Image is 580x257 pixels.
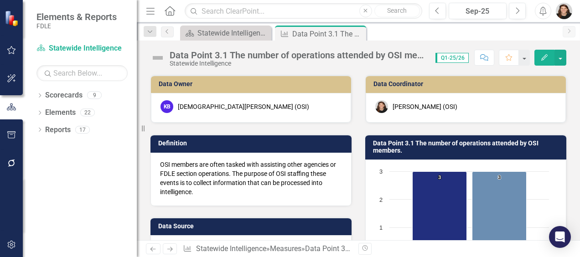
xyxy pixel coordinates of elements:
div: [DEMOGRAPHIC_DATA][PERSON_NAME] (OSI) [178,102,309,111]
small: FDLE [36,22,117,30]
div: [PERSON_NAME] (OSI) [393,102,457,111]
path: Q1-25/26, 3. Operations Attended by OSI Members FYTD. [472,172,527,256]
h3: Data Owner [159,81,347,87]
img: Linda Infinger [375,100,388,113]
div: Data Point 3.1 The number of operations attended by OSI members. [305,244,523,253]
img: Linda Infinger [556,3,572,19]
h3: Data Point 3.1 The number of operations attended by OSI members. [373,140,562,154]
a: Statewide Intelligence Landing Page [182,27,269,39]
a: Reports [45,125,71,135]
div: Data Point 3.1 The number of operations attended by OSI members. [292,28,364,40]
h3: Data Source [158,223,347,230]
h3: Data Coordinator [373,81,561,87]
a: Statewide Intelligence [196,244,266,253]
input: Search Below... [36,65,128,81]
div: » » [183,244,352,254]
h3: Definition [158,140,347,147]
a: Statewide Intelligence [36,43,128,54]
text: 3 [438,175,441,180]
span: Search [387,7,407,14]
div: Statewide Intelligence [170,60,426,67]
p: OSI members are often tasked with assisting other agencies or FDLE section operations. The purpos... [160,160,342,196]
div: 22 [80,109,95,117]
text: 3 [379,168,383,175]
g: Operations Attended by OSI Members , bar series 1 of 2 with 1 bar. [413,172,467,256]
text: 3 [498,175,501,180]
path: Q1-25/26, 3. Operations Attended by OSI Members . [413,172,467,256]
a: Measures [270,244,301,253]
text: 2 [379,196,383,203]
div: Sep-25 [452,6,503,17]
span: Elements & Reports [36,11,117,22]
div: 9 [87,92,102,99]
div: KB [161,100,173,113]
img: Not Defined [150,51,165,65]
input: Search ClearPoint... [185,3,422,19]
img: ClearPoint Strategy [5,10,21,26]
div: Data Point 3.1 The number of operations attended by OSI members. [170,50,426,60]
span: Q1-25/26 [435,53,469,63]
button: Sep-25 [449,3,507,19]
a: Elements [45,108,76,118]
text: 1 [379,224,383,231]
g: Operations Attended by OSI Members FYTD, bar series 2 of 2 with 1 bar. [472,172,527,256]
a: Scorecards [45,90,83,101]
div: Open Intercom Messenger [549,226,571,248]
div: Statewide Intelligence Landing Page [197,27,269,39]
button: Search [374,5,420,17]
div: 17 [75,126,90,134]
